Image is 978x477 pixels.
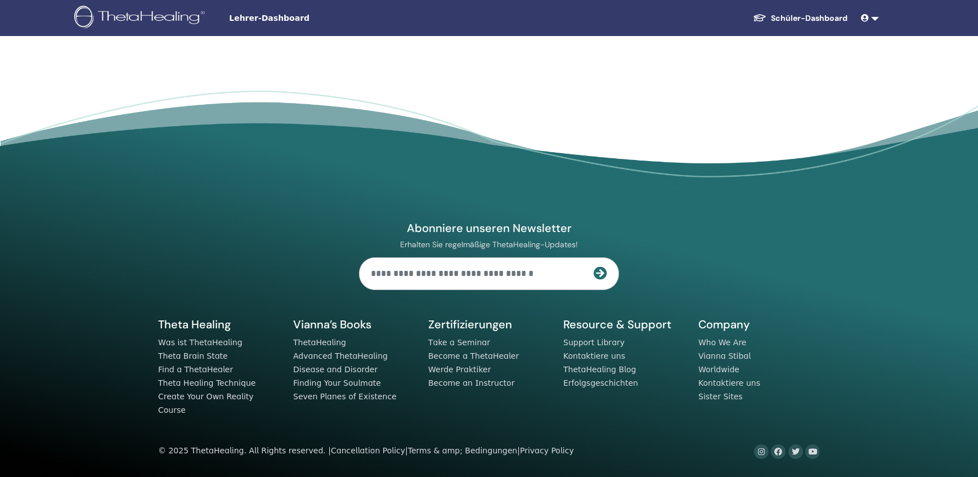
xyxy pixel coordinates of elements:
[158,378,255,387] a: Theta Healing Technique
[74,6,209,31] img: logo.png
[698,338,746,347] a: Who We Are
[698,317,820,332] h5: Company
[563,365,636,374] a: ThetaHealing Blog
[428,351,519,360] a: Become a ThetaHealer
[158,444,574,458] div: © 2025 ThetaHealing. All Rights reserved. | | |
[158,365,233,374] a: Find a ThetaHealer
[698,378,760,387] a: Kontaktiere uns
[293,365,378,374] a: Disease and Disorder
[428,365,491,374] a: Werde Praktiker
[563,338,625,347] a: Support Library
[563,351,625,360] a: Kontaktiere uns
[359,221,619,235] h4: Abonniere unseren Newsletter
[428,378,514,387] a: Become an Instructor
[293,351,388,360] a: Advanced ThetaHealing
[293,378,381,387] a: Finding Your Soulmate
[428,317,550,332] h5: Zertifizierungen
[408,446,518,455] a: Terms & amp; Bedingungen
[563,317,685,332] h5: Resource & Support
[293,338,346,347] a: ThetaHealing
[359,239,619,249] p: Erhalten Sie regelmäßige ThetaHealing-Updates!
[331,446,405,455] a: Cancellation Policy
[158,338,243,347] a: Was ist ThetaHealing
[293,392,397,401] a: Seven Planes of Existence
[229,12,398,24] span: Lehrer-Dashboard
[753,13,766,23] img: graduation-cap-white.svg
[698,365,739,374] a: Worldwide
[158,317,280,332] h5: Theta Healing
[563,378,638,387] a: Erfolgsgeschichten
[698,392,743,401] a: Sister Sites
[744,8,856,29] a: Schüler-Dashboard
[158,392,254,414] a: Create Your Own Reality Course
[698,351,751,360] a: Vianna Stibal
[293,317,415,332] h5: Vianna’s Books
[520,446,574,455] a: Privacy Policy
[158,351,228,360] a: Theta Brain State
[428,338,490,347] a: Take a Seminar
